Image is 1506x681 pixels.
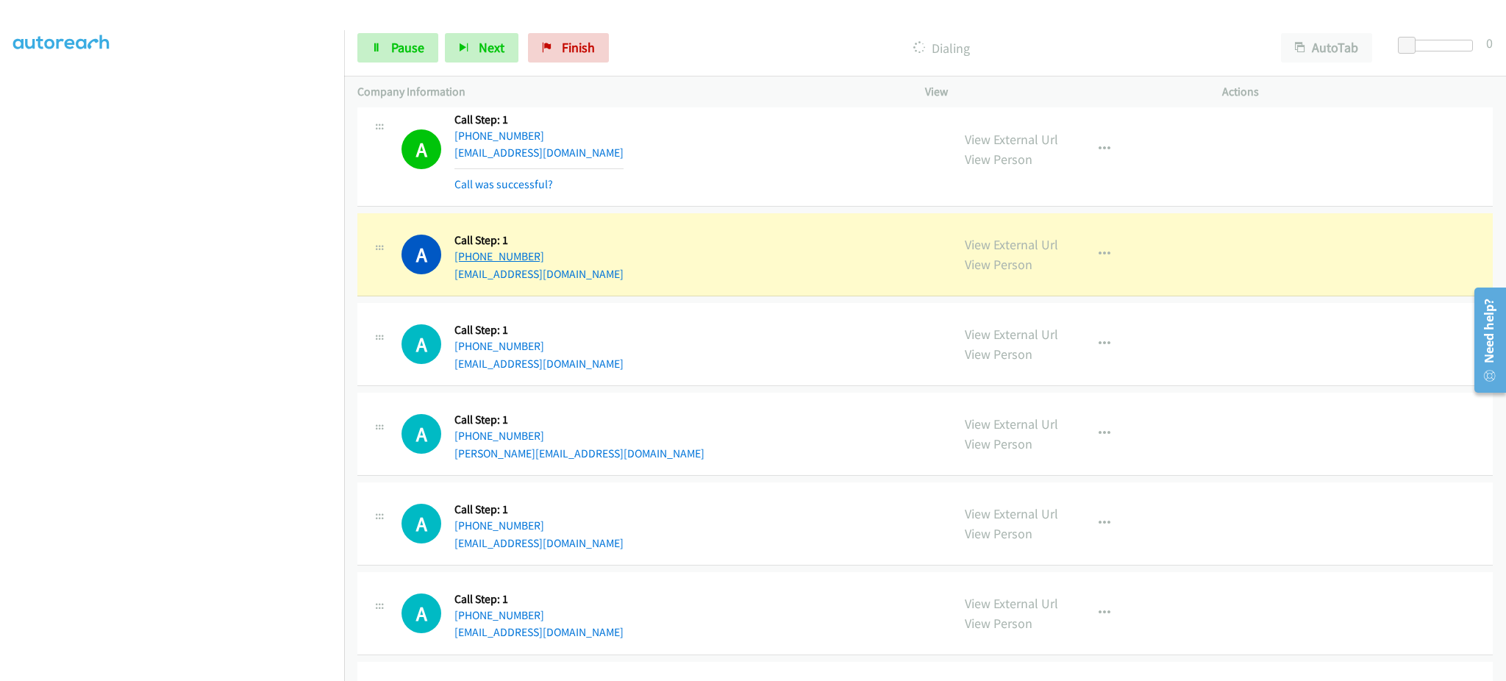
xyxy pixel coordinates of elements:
a: [EMAIL_ADDRESS][DOMAIN_NAME] [454,625,624,639]
h1: A [402,593,441,633]
a: Finish [528,33,609,63]
a: View Person [965,435,1032,452]
h1: A [402,324,441,364]
a: [PHONE_NUMBER] [454,339,544,353]
div: The call is yet to be attempted [402,414,441,454]
div: Delay between calls (in seconds) [1405,40,1473,51]
a: Call was successful? [454,177,553,191]
p: Company Information [357,83,899,101]
span: Next [479,39,504,56]
a: [PHONE_NUMBER] [454,249,544,263]
h5: Call Step: 1 [454,323,624,338]
a: [EMAIL_ADDRESS][DOMAIN_NAME] [454,146,624,160]
a: View External Url [965,326,1058,343]
a: View External Url [965,236,1058,253]
div: The call is yet to be attempted [402,504,441,543]
h5: Call Step: 1 [454,413,704,427]
a: [EMAIL_ADDRESS][DOMAIN_NAME] [454,357,624,371]
a: View Person [965,346,1032,363]
a: View External Url [965,595,1058,612]
p: Actions [1222,83,1493,101]
h5: Call Step: 1 [454,502,624,517]
a: Pause [357,33,438,63]
a: [EMAIL_ADDRESS][DOMAIN_NAME] [454,536,624,550]
h1: A [402,504,441,543]
p: Dialing [629,38,1255,58]
a: View Person [965,615,1032,632]
button: AutoTab [1281,33,1372,63]
button: Next [445,33,518,63]
a: View Person [965,256,1032,273]
h1: A [402,235,441,274]
h5: Call Step: 1 [454,233,624,248]
h1: A [402,414,441,454]
a: [EMAIL_ADDRESS][DOMAIN_NAME] [454,267,624,281]
div: The call is yet to be attempted [402,593,441,633]
a: View Person [965,525,1032,542]
h5: Call Step: 1 [454,113,624,127]
h1: A [402,129,441,169]
iframe: Resource Center [1464,282,1506,399]
span: Finish [562,39,595,56]
p: View [925,83,1196,101]
span: Pause [391,39,424,56]
a: View External Url [965,416,1058,432]
a: View External Url [965,505,1058,522]
a: View External Url [965,131,1058,148]
a: [PHONE_NUMBER] [454,429,544,443]
a: [PHONE_NUMBER] [454,518,544,532]
a: View Person [965,151,1032,168]
h5: Call Step: 1 [454,592,624,607]
a: [PHONE_NUMBER] [454,608,544,622]
a: [PHONE_NUMBER] [454,129,544,143]
a: [PERSON_NAME][EMAIL_ADDRESS][DOMAIN_NAME] [454,446,704,460]
div: 0 [1486,33,1493,53]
